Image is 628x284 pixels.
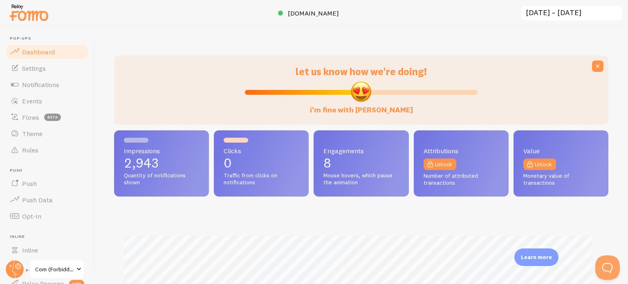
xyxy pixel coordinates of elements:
span: Notifications [22,81,59,89]
a: Com (Forbiddenfruit) [29,259,85,279]
a: Notifications [5,76,89,93]
span: Inline [22,246,38,254]
span: Traffic from clicks on notifications [224,172,299,186]
a: Inline [5,242,89,258]
span: Pop-ups [10,36,89,41]
a: Push [5,175,89,192]
img: emoji.png [350,81,372,103]
a: Dashboard [5,44,89,60]
span: Quantity of notifications shown [124,172,199,186]
span: Push [22,179,37,188]
a: Events [5,93,89,109]
a: Unlock [523,159,556,170]
a: Push Data [5,192,89,208]
p: 0 [224,157,299,170]
p: Learn more [521,253,552,261]
span: Push Data [22,196,53,204]
span: Theme [22,130,43,138]
span: Impressions [124,148,199,154]
span: Value [523,148,599,154]
span: Engagements [323,148,399,154]
span: Mouse hovers, which pause the animation [323,172,399,186]
p: 8 [323,157,399,170]
span: Push [10,168,89,173]
a: Unlock [424,159,456,170]
span: Settings [22,64,46,72]
span: let us know how we're doing! [296,65,427,78]
a: Opt-In [5,208,89,224]
span: beta [44,114,61,121]
iframe: Help Scout Beacon - Open [595,255,620,280]
span: Opt-In [22,212,41,220]
span: Monetary value of transactions [523,172,599,187]
a: Theme [5,125,89,142]
span: Attributions [424,148,499,154]
img: fomo-relay-logo-orange.svg [9,2,49,23]
p: 2,943 [124,157,199,170]
a: Rules [5,142,89,158]
div: Learn more [514,248,558,266]
span: Rules [22,146,38,154]
a: Settings [5,60,89,76]
span: Inline [10,234,89,239]
span: Flows [22,113,39,121]
span: Events [22,97,42,105]
label: i'm fine with [PERSON_NAME] [310,97,413,115]
span: Number of attributed transactions [424,172,499,187]
span: Dashboard [22,48,55,56]
span: Com (Forbiddenfruit) [35,264,74,274]
span: Clicks [224,148,299,154]
a: Flows beta [5,109,89,125]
